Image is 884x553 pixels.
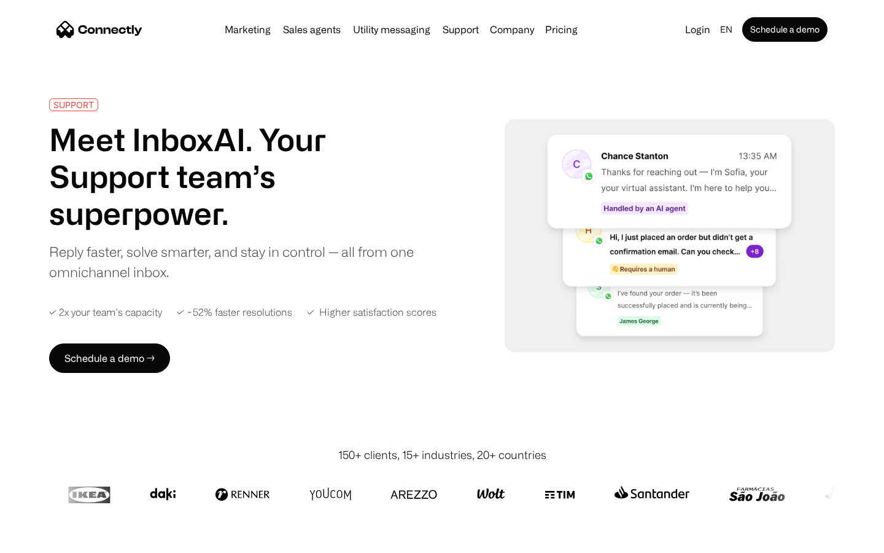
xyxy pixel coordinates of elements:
[438,25,484,34] a: Support
[307,307,436,318] div: ✓ Higher satisfaction scores
[490,21,534,38] div: Company
[53,100,94,109] div: SUPPORT
[338,447,546,463] div: 150+ clients, 15+ industries, 20+ countries
[720,21,732,38] div: en
[220,25,276,34] a: Marketing
[49,307,162,318] div: ✓ 2x your team’s capacity
[177,307,292,318] div: ✓ ~52% faster resolutions
[49,241,422,282] div: Reply faster, solve smarter, and stay in control — all from one omnichannel inbox.
[56,20,142,39] a: home
[49,121,422,232] h1: Meet InboxAI. Your Support team’s superpower.
[742,17,828,42] a: Schedule a demo
[49,343,170,373] a: Schedule a demo →
[278,25,346,34] a: Sales agents
[680,21,715,38] a: Login
[12,530,74,549] aside: Language selected: English
[348,25,435,34] a: Utility messaging
[25,531,74,549] ul: Language list
[715,21,740,38] div: en
[540,25,583,34] a: Pricing
[486,21,538,38] div: Company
